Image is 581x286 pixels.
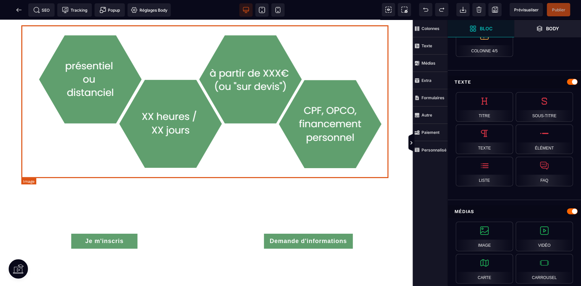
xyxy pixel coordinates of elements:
span: Formulaires [413,89,448,107]
span: Créer une alerte modale [95,3,125,17]
div: Texte [456,125,513,154]
div: Sous-titre [516,92,573,122]
strong: Paiement [422,130,439,135]
button: Je m'inscris [71,214,138,229]
div: Carte [456,254,513,284]
span: Prévisualiser [514,7,539,12]
span: Défaire [419,3,433,16]
div: Texte [448,76,581,88]
span: Publier [552,7,565,12]
span: Extra [413,72,448,89]
span: Code de suivi [57,3,92,17]
span: Ouvrir les blocs [448,20,514,37]
span: Réglages Body [131,7,167,13]
div: FAQ [516,157,573,186]
span: Voir mobile [271,3,285,17]
div: Colonne 4/5 [456,27,513,57]
div: Vidéo [516,222,573,251]
strong: Médias [422,61,436,66]
strong: Personnalisé [422,147,446,152]
span: Paiement [413,124,448,141]
strong: Body [546,26,559,31]
span: Texte [413,37,448,55]
span: Ouvrir les calques [514,20,581,37]
span: Rétablir [435,3,448,16]
div: Carrousel [516,254,573,284]
span: Popup [100,7,120,13]
span: Aperçu [510,3,543,16]
span: Importer [456,3,470,16]
span: Médias [413,55,448,72]
span: Tracking [62,7,87,13]
span: SEO [33,7,50,13]
span: Retour [12,3,26,17]
span: Favicon [128,3,171,17]
span: Métadata SEO [28,3,55,17]
strong: Texte [422,43,432,48]
strong: Extra [422,78,432,83]
strong: Colonnes [422,26,439,31]
span: Voir bureau [239,3,253,17]
span: Personnalisé [413,141,448,158]
span: Voir les composants [382,3,395,16]
span: Capture d'écran [398,3,411,16]
strong: Formulaires [422,95,444,100]
div: Médias [448,205,581,218]
span: Voir tablette [255,3,269,17]
span: Nettoyage [472,3,486,16]
div: Élément [516,125,573,154]
button: Demande d'informations [264,214,353,229]
img: 70f23ec5ed69506842ddde39b8531eb6_Capture_d'%C3%A9cran_2025-09-10_120130.png [23,5,390,158]
strong: Bloc [480,26,492,31]
span: Afficher les vues [448,133,454,153]
strong: Autre [422,113,432,118]
div: Image [456,222,513,251]
span: Colonnes [413,20,448,37]
div: Titre [456,92,513,122]
span: Autre [413,107,448,124]
div: Liste [456,157,513,186]
span: Enregistrer [488,3,502,16]
span: Enregistrer le contenu [547,3,570,16]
